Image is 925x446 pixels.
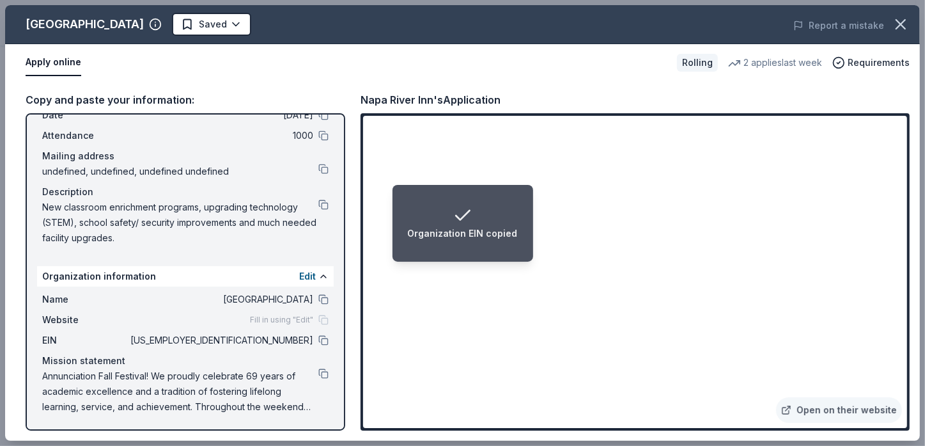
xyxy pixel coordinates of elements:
span: [DATE] [128,108,313,123]
span: Requirements [848,55,910,70]
span: [US_EMPLOYER_IDENTIFICATION_NUMBER] [128,333,313,348]
span: Date [42,108,128,123]
div: 2 applies last week [728,55,822,70]
button: Edit [299,269,316,284]
span: Saved [199,17,227,32]
div: Copy and paste your information: [26,92,345,108]
span: Annunciation Fall Festival! We proudly celebrate 69 years of academic excellence and a tradition ... [42,369,318,415]
span: Name [42,292,128,307]
button: Saved [172,13,251,36]
span: Website [42,312,128,328]
span: Fill in using "Edit" [250,315,313,325]
div: Organization information [37,266,334,287]
div: Description [42,184,329,200]
div: [GEOGRAPHIC_DATA] [26,14,144,35]
div: Mission statement [42,353,329,369]
span: undefined, undefined, undefined undefined [42,164,318,179]
button: Requirements [832,55,910,70]
div: Mailing address [42,148,329,164]
a: Open on their website [776,397,902,423]
span: Attendance [42,128,128,143]
button: Apply online [26,49,81,76]
div: Organization EIN copied [408,226,518,241]
span: EIN [42,333,128,348]
button: Report a mistake [793,18,884,33]
div: Rolling [677,54,718,72]
div: Napa River Inn's Application [361,92,501,108]
span: 1000 [128,128,313,143]
span: [GEOGRAPHIC_DATA] [128,292,313,307]
span: New classroom enrichment programs, upgrading technology (STEM), school safety/ security improveme... [42,200,318,246]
